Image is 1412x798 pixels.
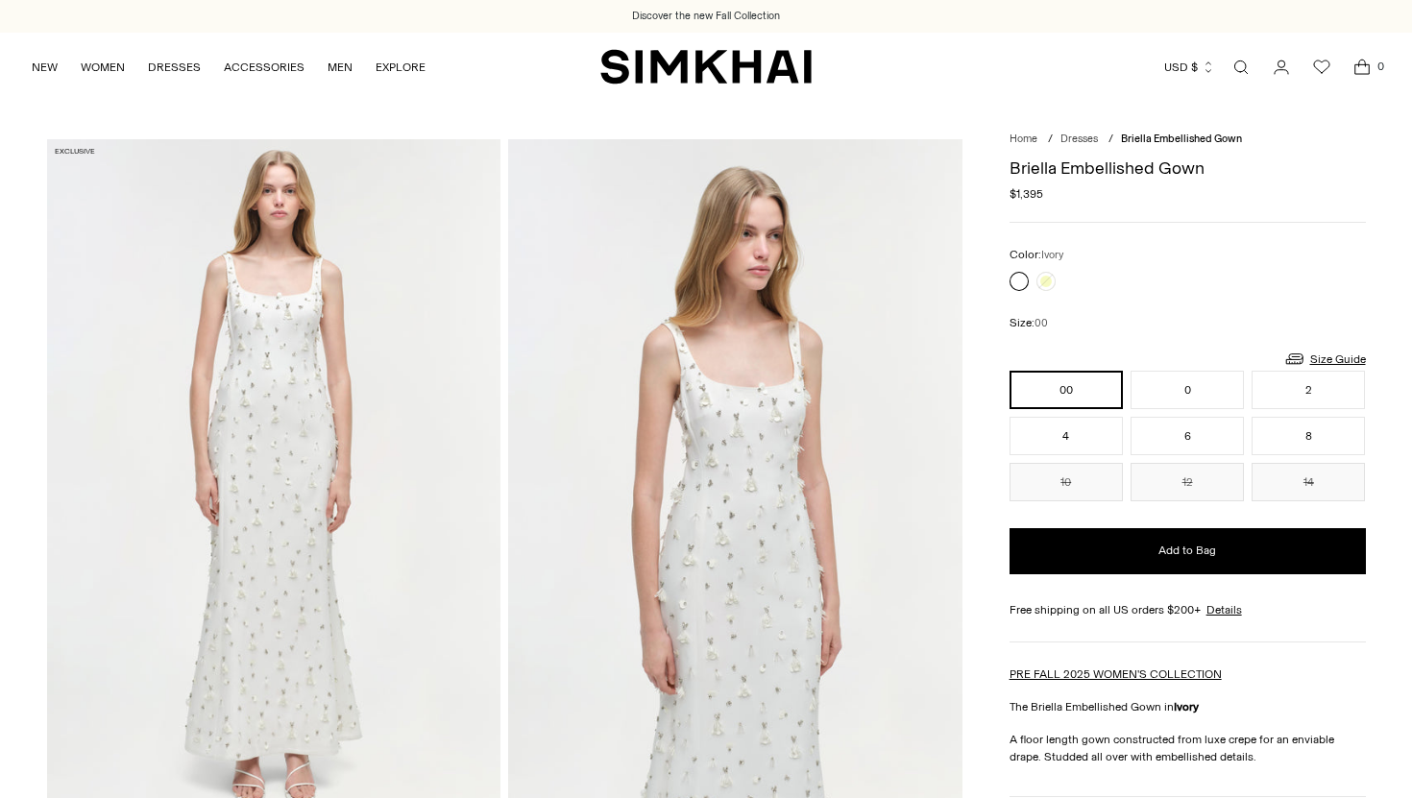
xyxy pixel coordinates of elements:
span: $1,395 [1010,185,1043,203]
a: Go to the account page [1262,48,1301,86]
a: PRE FALL 2025 WOMEN'S COLLECTION [1010,667,1222,681]
button: 8 [1252,417,1365,455]
a: Details [1206,601,1242,618]
a: MEN [328,46,353,88]
span: Briella Embellished Gown [1121,133,1242,145]
button: 12 [1131,463,1244,501]
h1: Briella Embellished Gown [1010,159,1366,177]
label: Color: [1010,246,1063,264]
button: 14 [1252,463,1365,501]
button: 0 [1131,371,1244,409]
a: Discover the new Fall Collection [632,9,780,24]
span: 0 [1372,58,1389,75]
button: 2 [1252,371,1365,409]
span: Add to Bag [1158,543,1216,559]
a: DRESSES [148,46,201,88]
button: 6 [1131,417,1244,455]
button: 10 [1010,463,1123,501]
button: Add to Bag [1010,528,1366,574]
button: USD $ [1164,46,1215,88]
a: Size Guide [1283,347,1366,371]
p: A floor length gown constructed from luxe crepe for an enviable drape. Studded all over with embe... [1010,731,1366,765]
div: / [1048,132,1053,148]
a: Open cart modal [1343,48,1381,86]
a: SIMKHAI [600,48,812,85]
strong: Ivory [1174,700,1199,713]
button: 00 [1010,371,1123,409]
a: Wishlist [1302,48,1341,86]
p: The Briella Embellished Gown in [1010,698,1366,715]
a: ACCESSORIES [224,46,304,88]
div: / [1108,132,1113,148]
span: Ivory [1041,249,1063,261]
a: NEW [32,46,58,88]
button: 4 [1010,417,1123,455]
div: Free shipping on all US orders $200+ [1010,601,1366,618]
a: Home [1010,133,1037,145]
a: EXPLORE [376,46,426,88]
nav: breadcrumbs [1010,132,1366,148]
a: WOMEN [81,46,125,88]
a: Dresses [1060,133,1098,145]
label: Size: [1010,314,1048,332]
span: 00 [1035,317,1048,329]
a: Open search modal [1222,48,1260,86]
